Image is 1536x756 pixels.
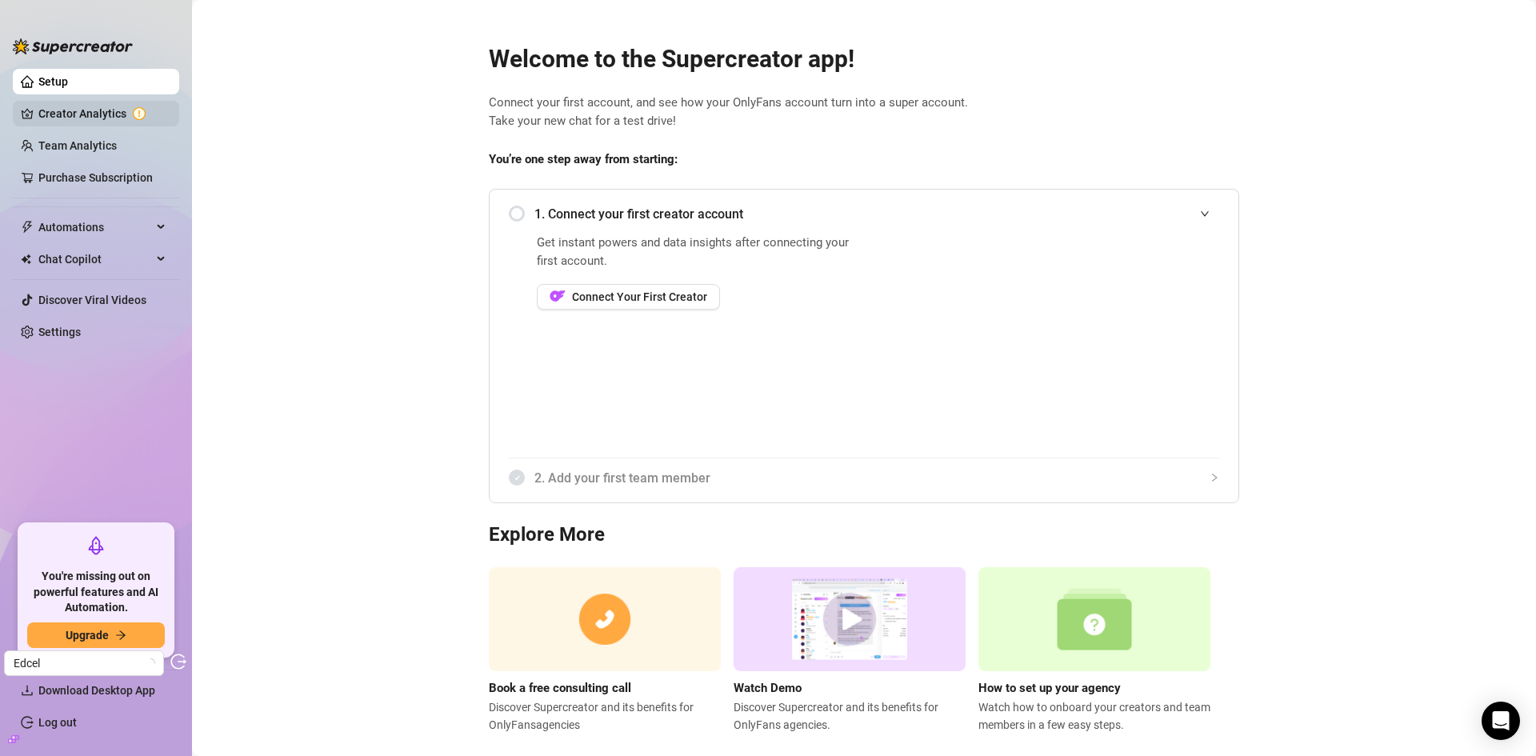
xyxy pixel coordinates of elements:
[537,234,859,271] span: Get instant powers and data insights after connecting your first account.
[27,569,165,616] span: You're missing out on powerful features and AI Automation.
[537,284,720,310] button: OFConnect Your First Creator
[509,194,1219,234] div: 1. Connect your first creator account
[14,651,154,675] span: Edcel
[978,681,1121,695] strong: How to set up your agency
[1482,702,1520,740] div: Open Intercom Messenger
[8,734,19,745] span: build
[489,567,721,734] a: Book a free consulting callDiscover Supercreator and its benefits for OnlyFansagencies
[978,567,1210,672] img: setup agency guide
[572,290,707,303] span: Connect Your First Creator
[978,567,1210,734] a: How to set up your agencyWatch how to onboard your creators and team members in a few easy steps.
[86,536,106,555] span: rocket
[38,294,146,306] a: Discover Viral Videos
[537,284,859,310] a: OFConnect Your First Creator
[489,698,721,734] span: Discover Supercreator and its benefits for OnlyFans agencies
[21,254,31,265] img: Chat Copilot
[38,139,117,152] a: Team Analytics
[66,629,109,642] span: Upgrade
[489,522,1239,548] h3: Explore More
[27,622,165,648] button: Upgradearrow-right
[489,681,631,695] strong: Book a free consulting call
[734,681,802,695] strong: Watch Demo
[145,658,155,668] span: loading
[38,165,166,190] a: Purchase Subscription
[489,567,721,672] img: consulting call
[489,44,1239,74] h2: Welcome to the Supercreator app!
[38,246,152,272] span: Chat Copilot
[734,567,966,672] img: supercreator demo
[38,75,68,88] a: Setup
[38,716,77,729] a: Log out
[1200,209,1210,218] span: expanded
[734,567,966,734] a: Watch DemoDiscover Supercreator and its benefits for OnlyFans agencies.
[509,458,1219,498] div: 2. Add your first team member
[38,214,152,240] span: Automations
[13,38,133,54] img: logo-BBDzfeDw.svg
[534,204,1219,224] span: 1. Connect your first creator account
[115,630,126,641] span: arrow-right
[899,234,1219,438] iframe: Add Creators
[489,152,678,166] strong: You’re one step away from starting:
[38,101,166,126] a: Creator Analytics exclamation-circle
[534,468,1219,488] span: 2. Add your first team member
[38,326,81,338] a: Settings
[550,288,566,304] img: OF
[1210,473,1219,482] span: collapsed
[21,684,34,697] span: download
[38,684,155,697] span: Download Desktop App
[489,94,1239,131] span: Connect your first account, and see how your OnlyFans account turn into a super account. Take you...
[978,698,1210,734] span: Watch how to onboard your creators and team members in a few easy steps.
[734,698,966,734] span: Discover Supercreator and its benefits for OnlyFans agencies.
[170,654,186,670] span: logout
[21,221,34,234] span: thunderbolt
